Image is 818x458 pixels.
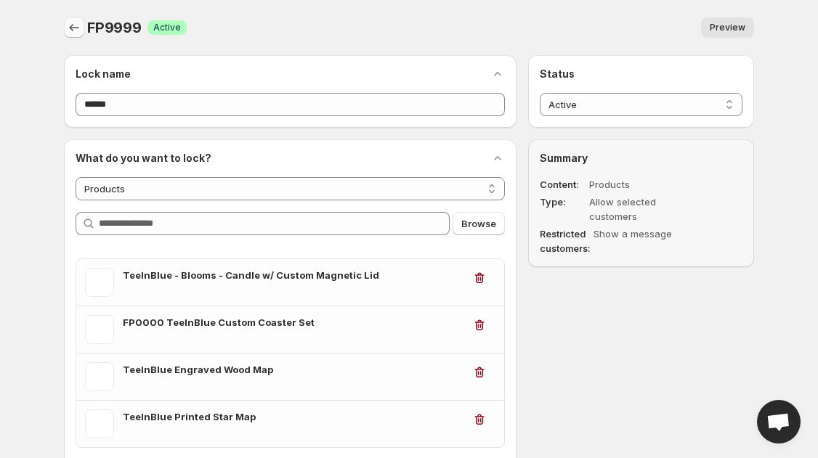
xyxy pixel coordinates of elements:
[461,216,496,231] span: Browse
[76,151,211,165] h2: What do you want to lock?
[87,19,142,36] span: FP9999
[123,315,463,330] h3: FP0000 TeeInBlue Custom Coaster Set
[123,409,463,424] h3: TeeInBlue Printed Star Map
[540,195,586,224] dt: Type :
[710,22,745,33] span: Preview
[589,177,701,192] dd: Products
[64,17,84,38] button: Back
[701,17,754,38] button: Preview
[453,212,505,235] button: Browse
[757,400,801,443] div: Open chat
[123,268,463,282] h3: TeeInBlue - Blooms - Candle w/ Custom Magnetic Lid
[76,67,131,81] h2: Lock name
[153,22,181,33] span: Active
[594,226,705,255] dd: Show a message
[589,195,701,224] dd: Allow selected customers
[540,67,742,81] h2: Status
[540,226,591,255] dt: Restricted customers:
[540,151,742,165] h2: Summary
[540,177,586,192] dt: Content :
[123,362,463,377] h3: TeeInBlue Engraved Wood Map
